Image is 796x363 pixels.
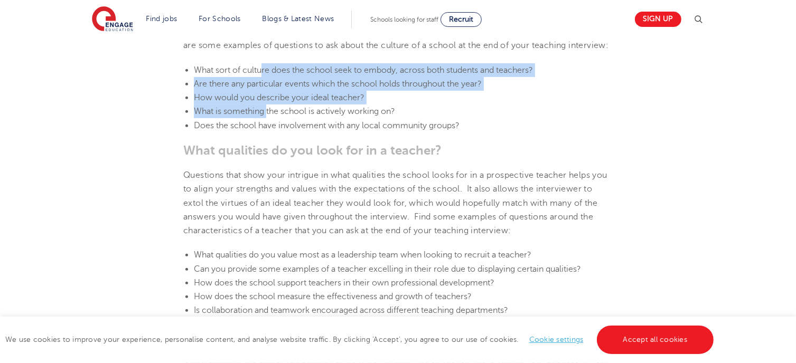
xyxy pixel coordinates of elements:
[194,65,533,75] span: What sort of culture does the school seek to embody, across both students and teachers?
[263,15,334,23] a: Blogs & Latest News
[529,336,584,343] a: Cookie settings
[194,292,472,301] span: How does the school measure the effectiveness and growth of teachers?
[449,15,473,23] span: Recruit
[597,326,714,354] a: Accept all cookies
[194,79,482,89] span: Are there any particular events which the school holds throughout the year?
[194,93,364,102] span: How would you describe your ideal teacher?
[370,16,438,23] span: Schools looking for staff
[194,264,581,274] span: Can you provide some examples of a teacher excelling in their role due to displaying certain qual...
[194,250,531,260] span: What qualities do you value most as a leadership team when looking to recruit a teacher?
[199,15,240,23] a: For Schools
[146,15,177,23] a: Find jobs
[183,143,442,158] span: What qualities do you look for in a teacher?
[183,170,607,235] span: Questions that show your intrigue in what qualities the school looks for in a prospective teacher...
[92,6,133,33] img: Engage Education
[194,107,395,116] span: What is something the school is actively working on?
[5,336,716,343] span: We use cookies to improve your experience, personalise content, and analyse website traffic. By c...
[194,121,460,130] span: Does the school have involvement with any local community groups?
[635,12,681,27] a: Sign up
[194,305,508,315] span: Is collaboration and teamwork encouraged across different teaching departments?
[441,12,482,27] a: Recruit
[194,278,494,288] span: How does the school support teachers in their own professional development?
